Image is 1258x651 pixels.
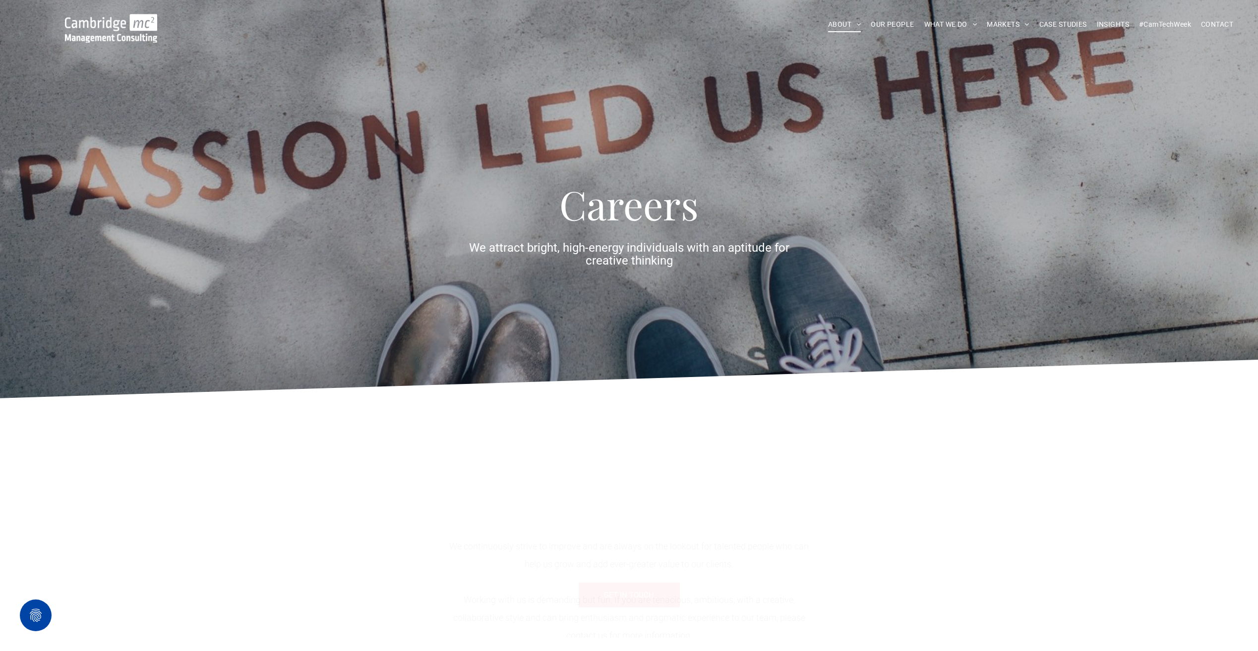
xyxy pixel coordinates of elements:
img: Cambridge MC Logo [65,14,157,43]
a: CONTACT [1196,17,1238,32]
span: We continuously strive to improve and are always on the lookout for talented people who can help ... [449,541,809,569]
a: CASE STUDIES [1034,17,1092,32]
span: Careers [559,177,699,230]
a: GET IN TOUCH [578,582,680,608]
a: INSIGHTS [1092,17,1134,32]
span: Working with us is demanding but fun. If you are tenacious, ambitious, with a creative, collabora... [453,595,805,641]
a: ABOUT [823,17,866,32]
a: OUR PEOPLE [866,17,919,32]
span: We attract bright, high-energy individuals with an aptitude for creative thinking [469,241,789,268]
a: WHAT WE DO [919,17,982,32]
a: #CamTechWeek [1134,17,1196,32]
span: GET IN TOUCH [604,583,654,607]
a: MARKETS [982,17,1034,32]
